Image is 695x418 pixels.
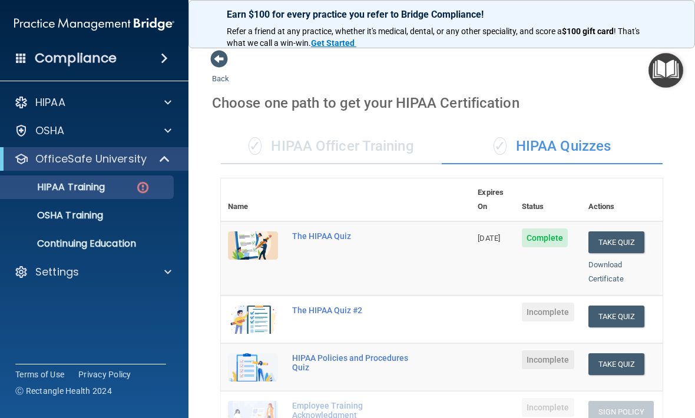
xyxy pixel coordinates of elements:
span: Refer a friend at any practice, whether it's medical, dental, or any other speciality, and score a [227,26,562,36]
span: Complete [522,228,568,247]
h4: Compliance [35,50,117,67]
button: Open Resource Center [648,53,683,88]
p: OSHA Training [8,210,103,221]
button: Take Quiz [588,231,645,253]
span: Incomplete [522,350,574,369]
th: Expires On [471,178,514,221]
a: Settings [14,265,171,279]
span: Incomplete [522,303,574,321]
img: PMB logo [14,12,174,36]
button: Take Quiz [588,353,645,375]
span: Ⓒ Rectangle Health 2024 [15,385,112,397]
span: Incomplete [522,398,574,417]
p: OfficeSafe University [35,152,147,166]
a: Download Certificate [588,260,624,283]
div: HIPAA Officer Training [221,129,442,164]
div: Choose one path to get your HIPAA Certification [212,86,671,120]
strong: Get Started [311,38,355,48]
div: HIPAA Quizzes [442,129,663,164]
button: Take Quiz [588,306,645,327]
span: ✓ [494,137,507,155]
a: Privacy Policy [78,369,131,380]
th: Actions [581,178,663,221]
p: Settings [35,265,79,279]
a: Back [212,60,229,83]
a: Terms of Use [15,369,64,380]
div: The HIPAA Quiz #2 [292,306,412,315]
span: ✓ [249,137,262,155]
th: Status [515,178,581,221]
th: Name [221,178,285,221]
p: OSHA [35,124,65,138]
img: danger-circle.6113f641.png [135,180,150,195]
div: The HIPAA Quiz [292,231,412,241]
a: OSHA [14,124,171,138]
p: Continuing Education [8,238,168,250]
p: HIPAA Training [8,181,105,193]
strong: $100 gift card [562,26,614,36]
p: Earn $100 for every practice you refer to Bridge Compliance! [227,9,657,20]
span: ! That's what we call a win-win. [227,26,641,48]
a: Get Started [311,38,356,48]
a: HIPAA [14,95,171,110]
span: [DATE] [478,234,500,243]
a: OfficeSafe University [14,152,171,166]
div: HIPAA Policies and Procedures Quiz [292,353,412,372]
p: HIPAA [35,95,65,110]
